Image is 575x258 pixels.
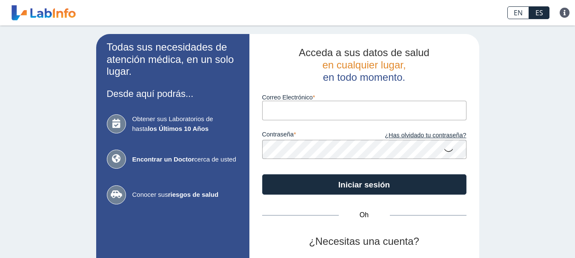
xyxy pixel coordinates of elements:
[364,131,466,140] a: ¿Has olvidado tu contraseña?
[168,191,218,198] font: riesgos de salud
[514,8,523,17] font: EN
[499,225,566,249] iframe: Help widget launcher
[132,191,168,198] font: Conocer sus
[360,211,369,218] font: Oh
[107,88,194,99] font: Desde aquí podrás...
[262,174,466,195] button: Iniciar sesión
[385,132,466,139] font: ¿Has olvidado tu contraseña?
[148,125,209,132] font: los Últimos 10 Años
[299,47,429,58] font: Acceda a sus datos de salud
[535,8,543,17] font: ES
[323,71,405,83] font: en todo momento.
[132,115,213,132] font: Obtener sus Laboratorios de hasta
[262,131,294,138] font: contraseña
[322,59,406,71] font: en cualquier lugar,
[132,156,195,163] font: Encontrar un Doctor
[107,41,234,77] font: Todas sus necesidades de atención médica, en un solo lugar.
[194,156,236,163] font: cerca de usted
[338,180,390,189] font: Iniciar sesión
[309,235,419,247] font: ¿Necesitas una cuenta?
[262,94,313,101] font: Correo Electrónico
